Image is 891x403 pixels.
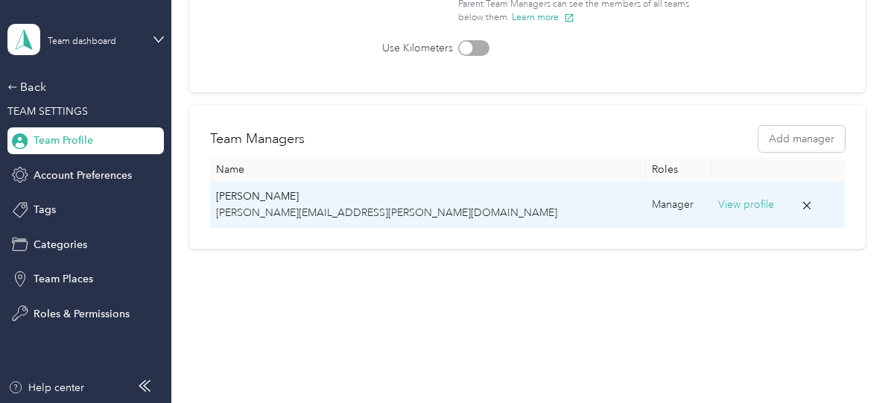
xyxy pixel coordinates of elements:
[7,78,156,96] div: Back
[34,271,93,287] span: Team Places
[34,306,130,322] span: Roles & Permissions
[718,197,774,213] button: View profile
[48,37,116,46] div: Team dashboard
[646,157,712,183] th: Roles
[34,202,56,218] span: Tags
[34,168,132,183] span: Account Preferences
[210,129,305,149] h2: Team Managers
[216,188,640,205] p: [PERSON_NAME]
[34,237,87,253] span: Categories
[216,205,640,221] p: [PERSON_NAME][EMAIL_ADDRESS][PERSON_NAME][DOMAIN_NAME]
[210,157,646,183] th: Name
[758,126,845,152] button: Add manager
[8,380,84,396] button: Help center
[808,320,891,403] iframe: Everlance-gr Chat Button Frame
[512,10,574,24] button: Learn more
[7,105,88,118] span: TEAM SETTINGS
[319,40,453,56] label: Use Kilometers
[652,197,706,213] div: Manager
[34,133,93,148] span: Team Profile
